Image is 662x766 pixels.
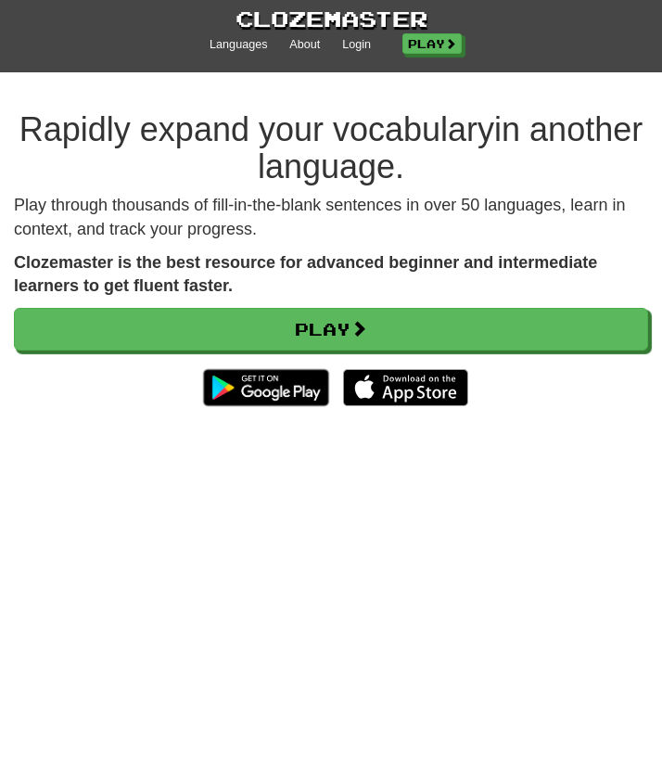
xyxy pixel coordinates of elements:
a: Play [14,308,648,351]
a: Languages [210,37,267,54]
p: Play through thousands of fill-in-the-blank sentences in over 50 languages, learn in context, and... [14,194,648,241]
a: Play [402,33,462,54]
img: Get it on Google Play [194,360,337,415]
a: About [289,37,320,54]
a: Login [342,37,371,54]
strong: Clozemaster is the best resource for advanced beginner and intermediate learners to get fluent fa... [14,253,597,296]
a: Clozemaster [236,4,427,34]
img: Download_on_the_App_Store_Badge_US-UK_135x40-25178aeef6eb6b83b96f5f2d004eda3bffbb37122de64afbaef7... [343,369,468,406]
